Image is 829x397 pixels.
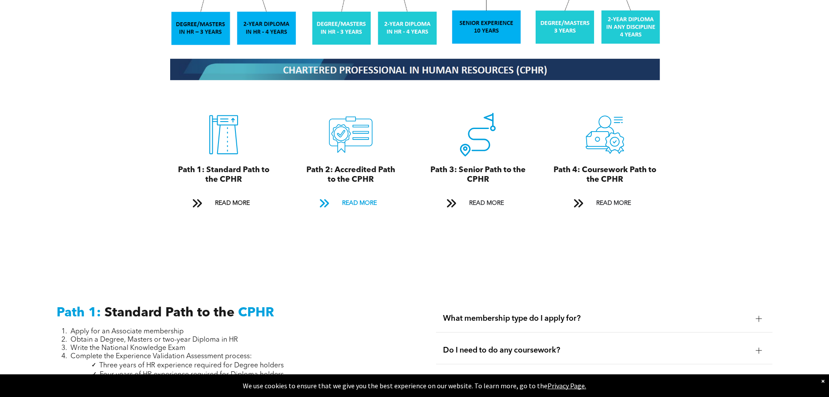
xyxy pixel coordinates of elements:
[212,195,253,211] span: READ MORE
[554,166,656,183] span: Path 4: Coursework Path to the CPHR
[313,195,388,211] a: READ MORE
[430,166,526,183] span: Path 3: Senior Path to the CPHR
[466,195,507,211] span: READ MORE
[186,195,261,211] a: READ MORE
[70,336,238,343] span: Obtain a Degree, Masters or two-year Diploma in HR
[440,195,515,211] a: READ MORE
[443,346,749,355] span: Do I need to do any coursework?
[104,306,235,319] span: Standard Path to the
[70,345,185,352] span: Write the National Knowledge Exam
[57,306,101,319] span: Path 1:
[821,377,825,385] div: Dismiss notification
[306,166,395,183] span: Path 2: Accredited Path to the CPHR
[100,371,284,378] span: Four years of HR experience required for Diploma holders
[443,314,749,323] span: What membership type do I apply for?
[339,195,380,211] span: READ MORE
[70,353,252,360] span: Complete the Experience Validation Assessment process:
[99,362,284,369] span: Three years of HR experience required for Degree holders
[547,381,586,390] a: Privacy Page.
[70,328,184,335] span: Apply for an Associate membership
[593,195,634,211] span: READ MORE
[238,306,274,319] span: CPHR
[567,195,642,211] a: READ MORE
[178,166,269,183] span: Path 1: Standard Path to the CPHR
